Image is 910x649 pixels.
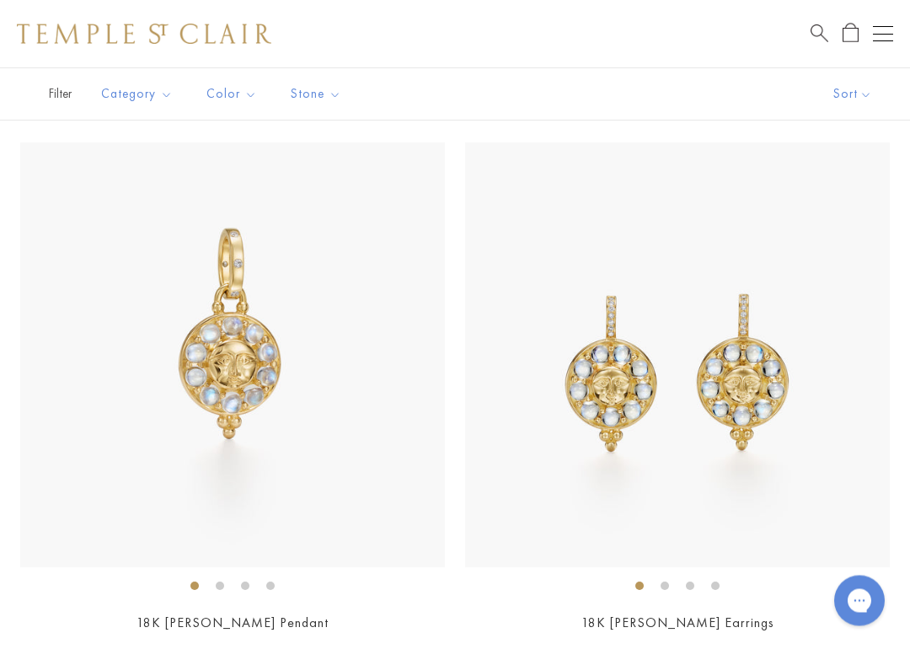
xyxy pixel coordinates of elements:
button: Open navigation [873,24,893,44]
span: Stone [282,83,354,105]
a: 18K [PERSON_NAME] Pendant [136,614,329,632]
a: Open Shopping Bag [843,23,859,44]
img: E34861-LUNAHABM [465,143,890,568]
button: Stone [278,75,354,113]
a: Search [811,23,828,44]
img: P34861-LUNAHABM [20,143,445,568]
iframe: Gorgias live chat messenger [826,570,893,632]
span: Category [93,83,185,105]
button: Show sort by [795,68,910,120]
a: 18K [PERSON_NAME] Earrings [581,614,774,632]
button: Color [194,75,270,113]
button: Category [88,75,185,113]
img: Temple St. Clair [17,24,271,44]
span: Color [198,83,270,105]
